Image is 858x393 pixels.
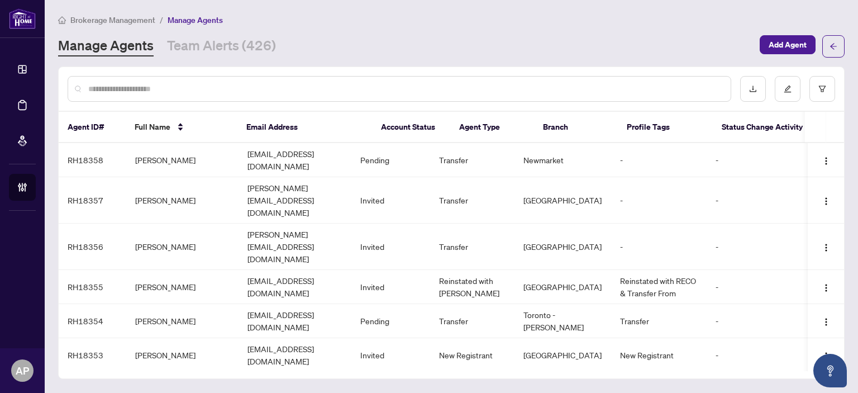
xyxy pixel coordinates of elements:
[59,112,126,143] th: Agent ID#
[818,85,826,93] span: filter
[126,270,239,304] td: [PERSON_NAME]
[618,112,713,143] th: Profile Tags
[749,85,757,93] span: download
[514,338,611,372] td: [GEOGRAPHIC_DATA]
[372,112,450,143] th: Account Status
[740,76,766,102] button: download
[430,270,514,304] td: Reinstated with [PERSON_NAME]
[514,304,611,338] td: Toronto - [PERSON_NAME]
[59,143,126,177] td: RH18358
[351,177,430,224] td: Invited
[239,270,351,304] td: [EMAIL_ADDRESS][DOMAIN_NAME]
[16,363,29,378] span: AP
[237,112,372,143] th: Email Address
[351,224,430,270] td: Invited
[126,338,239,372] td: [PERSON_NAME]
[817,191,835,209] button: Logo
[611,304,707,338] td: Transfer
[784,85,792,93] span: edit
[707,224,808,270] td: -
[822,243,831,252] img: Logo
[430,338,514,372] td: New Registrant
[822,197,831,206] img: Logo
[822,352,831,361] img: Logo
[126,224,239,270] td: [PERSON_NAME]
[351,143,430,177] td: Pending
[59,177,126,224] td: RH18357
[611,177,707,224] td: -
[707,270,808,304] td: -
[351,338,430,372] td: Invited
[126,143,239,177] td: [PERSON_NAME]
[817,151,835,169] button: Logo
[760,35,816,54] button: Add Agent
[239,304,351,338] td: [EMAIL_ADDRESS][DOMAIN_NAME]
[611,270,707,304] td: Reinstated with RECO & Transfer From
[534,112,618,143] th: Branch
[59,224,126,270] td: RH18356
[58,36,154,56] a: Manage Agents
[59,304,126,338] td: RH18354
[514,143,611,177] td: Newmarket
[707,304,808,338] td: -
[239,224,351,270] td: [PERSON_NAME][EMAIL_ADDRESS][DOMAIN_NAME]
[126,304,239,338] td: [PERSON_NAME]
[160,13,163,26] li: /
[58,16,66,24] span: home
[822,318,831,326] img: Logo
[775,76,800,102] button: edit
[817,238,835,255] button: Logo
[430,143,514,177] td: Transfer
[769,36,807,54] span: Add Agent
[167,36,276,56] a: Team Alerts (426)
[126,177,239,224] td: [PERSON_NAME]
[817,346,835,364] button: Logo
[611,224,707,270] td: -
[430,177,514,224] td: Transfer
[430,304,514,338] td: Transfer
[430,224,514,270] td: Transfer
[707,338,808,372] td: -
[809,76,835,102] button: filter
[611,143,707,177] td: -
[822,157,831,165] img: Logo
[830,42,837,50] span: arrow-left
[168,15,223,25] span: Manage Agents
[135,121,170,133] span: Full Name
[817,278,835,296] button: Logo
[239,177,351,224] td: [PERSON_NAME][EMAIL_ADDRESS][DOMAIN_NAME]
[611,338,707,372] td: New Registrant
[707,177,808,224] td: -
[514,177,611,224] td: [GEOGRAPHIC_DATA]
[70,15,155,25] span: Brokerage Management
[707,143,808,177] td: -
[514,270,611,304] td: [GEOGRAPHIC_DATA]
[813,354,847,387] button: Open asap
[351,270,430,304] td: Invited
[450,112,534,143] th: Agent Type
[59,270,126,304] td: RH18355
[713,112,813,143] th: Status Change Activity
[239,143,351,177] td: [EMAIL_ADDRESS][DOMAIN_NAME]
[239,338,351,372] td: [EMAIL_ADDRESS][DOMAIN_NAME]
[351,304,430,338] td: Pending
[822,283,831,292] img: Logo
[126,112,237,143] th: Full Name
[59,338,126,372] td: RH18353
[9,8,36,29] img: logo
[817,312,835,330] button: Logo
[514,224,611,270] td: [GEOGRAPHIC_DATA]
